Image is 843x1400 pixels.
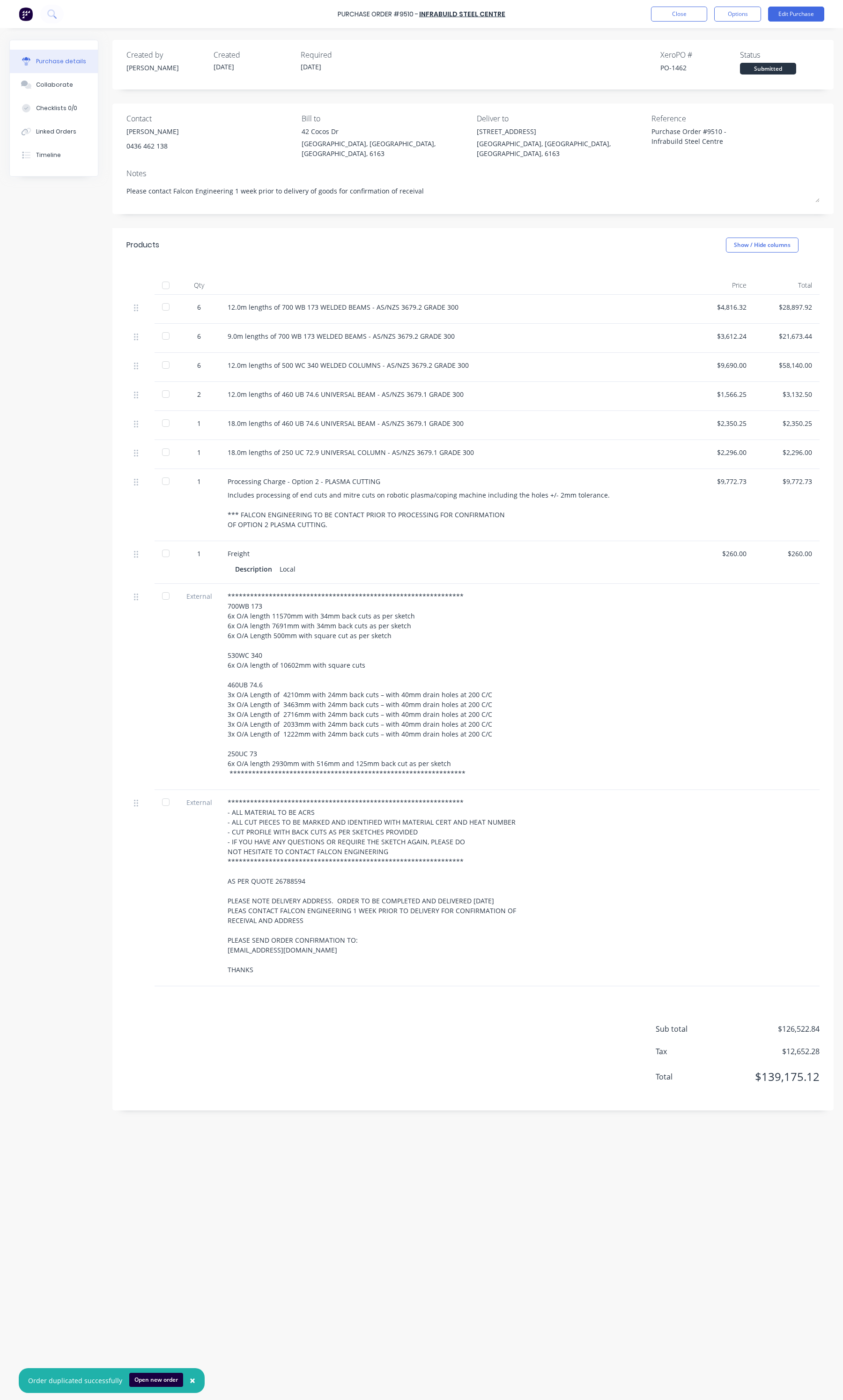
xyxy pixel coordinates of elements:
span: External [185,591,213,601]
div: Qty [178,276,220,295]
div: Collaborate [36,81,73,89]
div: Created [214,49,293,60]
div: $2,350.25 [696,418,747,428]
img: Factory [19,7,33,21]
span: Sub total [656,1023,726,1035]
div: Reference [651,113,820,124]
div: 6 [185,331,213,341]
div: Purchase Order #9510 - [338,9,418,19]
button: Close [651,7,707,22]
div: Products [126,239,159,251]
div: Linked Orders [36,127,76,136]
span: Total [656,1071,726,1082]
div: $1,566.25 [696,389,747,399]
div: [PERSON_NAME] [126,127,179,136]
div: Timeline [36,151,61,159]
div: 0436 462 138 [126,141,179,151]
div: 1 [185,549,213,559]
div: 6 [185,302,213,312]
div: [PERSON_NAME] [126,63,206,73]
div: Order duplicated successfully [28,1376,122,1385]
div: 12.0m lengths of 700 WB 173 WELDED BEAMS - AS/NZS 3679.2 GRADE 300 [228,302,681,312]
div: Purchase details [36,57,86,66]
span: $126,522.84 [726,1023,820,1035]
div: 18.0m lengths of 250 UC 72.9 UNIVERSAL COLUMN - AS/NZS 3679.1 GRADE 300 [228,447,681,457]
div: [STREET_ADDRESS] [477,127,645,136]
div: 42 Cocos Dr [302,127,470,136]
div: $2,296.00 [762,447,812,457]
div: 1 [185,418,213,428]
button: Linked Orders [10,120,98,143]
div: Description [235,562,280,576]
div: 2 [185,389,213,399]
div: Notes [126,168,820,179]
div: Includes processing of end cuts and mitre cuts on robotic plasma/coping machine including the hol... [228,490,681,529]
div: 12.0m lengths of 500 WC 340 WELDED COLUMNS - AS/NZS 3679.2 GRADE 300 [228,360,681,370]
textarea: Purchase Order #9510 - Infrabuild Steel Centre [651,127,769,148]
div: $260.00 [762,549,812,559]
div: Deliver to [477,113,645,124]
button: Edit Purchase [768,7,824,22]
button: Checklists 0/0 [10,97,98,120]
div: Required [301,49,380,60]
div: Xero PO # [660,49,740,60]
div: Local [280,562,296,576]
div: 12.0m lengths of 460 UB 74.6 UNIVERSAL BEAM - AS/NZS 3679.1 GRADE 300 [228,389,681,399]
div: Contact [126,113,295,124]
div: Bill to [302,113,470,124]
div: $260.00 [696,549,747,559]
div: Submitted [740,63,796,74]
div: $4,816.32 [696,302,747,312]
div: PO-1462 [660,63,740,73]
div: $9,772.73 [696,477,747,486]
div: [GEOGRAPHIC_DATA], [GEOGRAPHIC_DATA], [GEOGRAPHIC_DATA], 6163 [477,139,645,158]
div: $9,772.73 [762,477,812,486]
div: 1 [185,477,213,486]
div: $28,897.92 [762,302,812,312]
div: 6 [185,360,213,370]
textarea: Please contact Falcon Engineering 1 week prior to delivery of goods for confirmation of receival [126,181,820,202]
div: $9,690.00 [696,360,747,370]
div: $2,296.00 [696,447,747,457]
span: $12,652.28 [726,1046,820,1057]
div: Processing Charge - Option 2 - PLASMA CUTTING [228,477,681,486]
a: Infrabuild Steel Centre [419,9,505,19]
div: 18.0m lengths of 460 UB 74.6 UNIVERSAL BEAM - AS/NZS 3679.1 GRADE 300 [228,418,681,428]
span: Tax [656,1046,726,1057]
button: Close [180,1370,205,1392]
div: Status [740,49,820,60]
div: Freight [228,549,681,559]
button: Collaborate [10,73,98,97]
div: Price [688,276,754,295]
span: × [190,1374,195,1387]
div: 9.0m lengths of 700 WB 173 WELDED BEAMS - AS/NZS 3679.2 GRADE 300 [228,331,681,341]
div: $3,132.50 [762,389,812,399]
div: $21,673.44 [762,331,812,341]
div: Total [754,276,820,295]
div: [GEOGRAPHIC_DATA], [GEOGRAPHIC_DATA], [GEOGRAPHIC_DATA], 6163 [302,139,470,158]
div: $58,140.00 [762,360,812,370]
span: External [185,797,213,807]
button: Options [714,7,761,22]
div: $3,612.24 [696,331,747,341]
span: $139,175.12 [726,1068,820,1085]
button: Show / Hide columns [726,238,799,253]
div: $2,350.25 [762,418,812,428]
button: Timeline [10,143,98,167]
div: 1 [185,447,213,457]
div: Created by [126,49,206,60]
button: Open new order [129,1373,183,1387]
button: Purchase details [10,50,98,73]
div: Checklists 0/0 [36,104,77,112]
